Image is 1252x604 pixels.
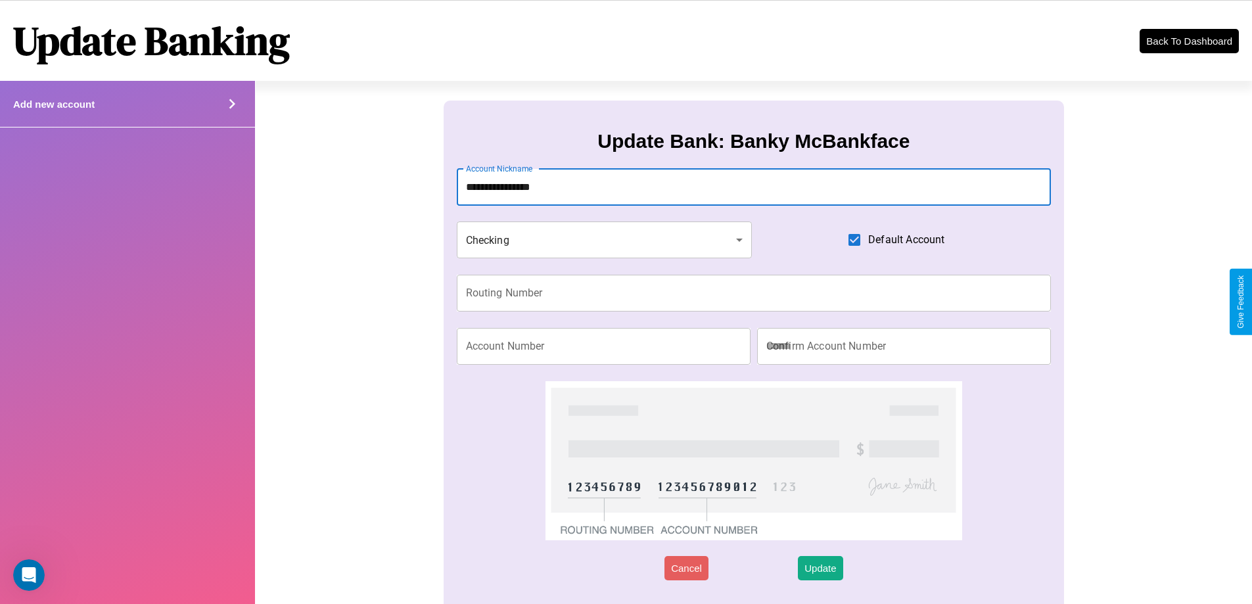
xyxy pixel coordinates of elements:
img: check [545,381,962,540]
button: Back To Dashboard [1140,29,1239,53]
h4: Add new account [13,99,95,110]
button: Cancel [664,556,708,580]
h1: Update Banking [13,14,290,68]
label: Account Nickname [466,163,533,174]
h3: Update Bank: Banky McBankface [597,130,910,152]
span: Default Account [868,232,944,248]
button: Update [798,556,843,580]
div: Give Feedback [1236,275,1245,329]
iframe: Intercom live chat [13,559,45,591]
div: Checking [457,221,753,258]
